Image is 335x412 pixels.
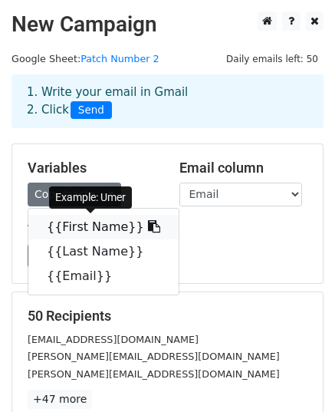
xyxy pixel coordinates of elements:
[28,264,179,288] a: {{Email}}
[28,390,92,409] a: +47 more
[28,334,199,345] small: [EMAIL_ADDRESS][DOMAIN_NAME]
[179,160,308,176] h5: Email column
[11,12,324,38] h2: New Campaign
[28,368,280,380] small: [PERSON_NAME][EMAIL_ADDRESS][DOMAIN_NAME]
[221,51,324,68] span: Daily emails left: 50
[28,160,156,176] h5: Variables
[28,351,280,362] small: [PERSON_NAME][EMAIL_ADDRESS][DOMAIN_NAME]
[28,308,307,325] h5: 50 Recipients
[80,53,159,64] a: Patch Number 2
[11,53,159,64] small: Google Sheet:
[28,239,179,264] a: {{Last Name}}
[28,215,179,239] a: {{First Name}}
[15,84,320,119] div: 1. Write your email in Gmail 2. Click
[28,183,121,206] a: Copy/paste...
[221,53,324,64] a: Daily emails left: 50
[49,186,132,209] div: Example: Umer
[258,338,335,412] iframe: Chat Widget
[71,101,112,120] span: Send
